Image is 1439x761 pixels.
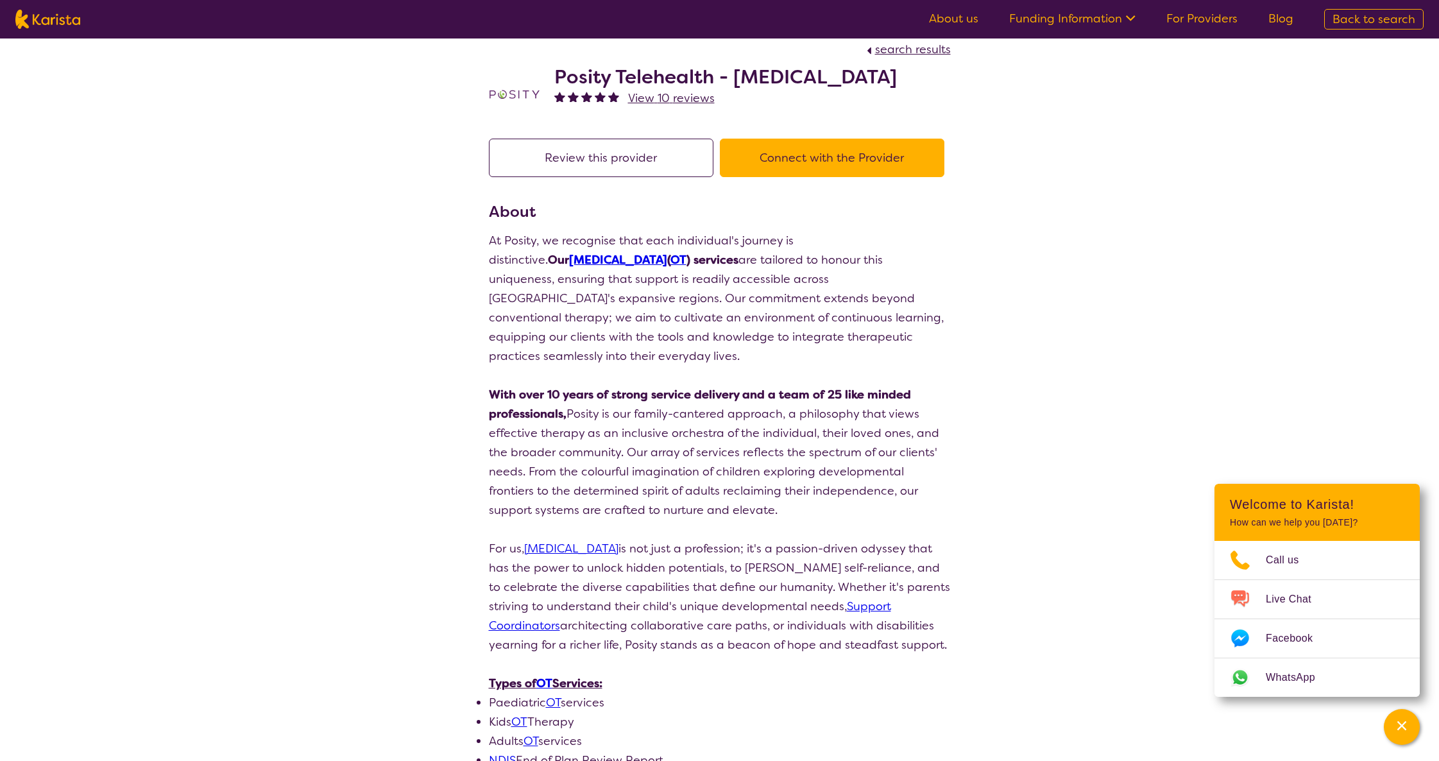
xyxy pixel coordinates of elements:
[1166,11,1238,26] a: For Providers
[1214,484,1420,697] div: Channel Menu
[489,200,951,223] h3: About
[489,712,951,731] li: Kids Therapy
[489,693,951,712] li: Paediatric services
[524,733,538,749] a: OT
[489,150,720,166] a: Review this provider
[1324,9,1424,30] a: Back to search
[595,91,606,102] img: fullstar
[568,91,579,102] img: fullstar
[548,252,738,268] strong: Our ( ) services
[1230,517,1404,528] p: How can we help you [DATE]?
[929,11,978,26] a: About us
[1333,12,1415,27] span: Back to search
[720,150,951,166] a: Connect with the Provider
[1384,709,1420,745] button: Channel Menu
[628,89,715,108] a: View 10 reviews
[1214,658,1420,697] a: Web link opens in a new tab.
[554,65,897,89] h2: Posity Telehealth - [MEDICAL_DATA]
[511,714,527,730] a: OT
[875,42,951,57] span: search results
[489,385,951,520] p: Posity is our family-cantered approach, a philosophy that views effective therapy as an inclusive...
[608,91,619,102] img: fullstar
[569,252,667,268] a: [MEDICAL_DATA]
[536,676,552,691] a: OT
[720,139,944,177] button: Connect with the Provider
[1268,11,1293,26] a: Blog
[524,541,618,556] a: [MEDICAL_DATA]
[864,42,951,57] a: search results
[554,91,565,102] img: fullstar
[489,676,602,691] u: Types of Services:
[1009,11,1136,26] a: Funding Information
[1266,668,1331,687] span: WhatsApp
[489,231,951,366] p: At Posity, we recognise that each individual's journey is distinctive. are tailored to honour thi...
[489,139,713,177] button: Review this provider
[489,69,540,120] img: t1bslo80pcylnzwjhndq.png
[1266,590,1327,609] span: Live Chat
[1214,541,1420,697] ul: Choose channel
[628,90,715,106] span: View 10 reviews
[15,10,80,29] img: Karista logo
[1266,551,1315,570] span: Call us
[489,599,891,633] a: Support Coordinators
[546,695,561,710] a: OT
[489,539,951,654] p: For us, is not just a profession; it's a passion-driven odyssey that has the power to unlock hidd...
[1230,497,1404,512] h2: Welcome to Karista!
[489,731,951,751] li: Adults services
[581,91,592,102] img: fullstar
[489,387,911,422] strong: With over 10 years of strong service delivery and a team of 25 like minded professionals,
[1266,629,1328,648] span: Facebook
[670,252,686,268] a: OT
